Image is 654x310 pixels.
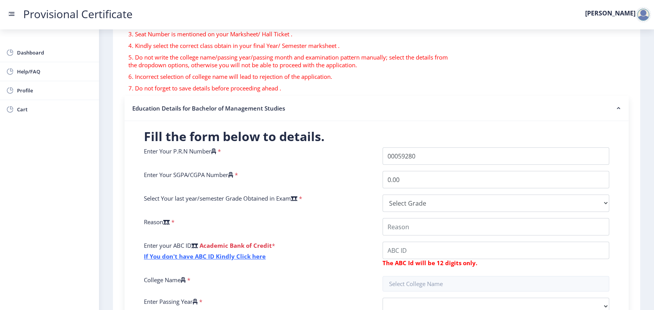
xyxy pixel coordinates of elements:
label: Enter Passing Year [144,298,198,305]
input: P.R.N Number [382,147,610,165]
label: Enter Your SGPA/CGPA Number [144,171,233,179]
label: Enter your ABC ID [144,242,198,249]
nb-accordion-item-header: Education Details for Bachelor of Management Studies [125,96,628,121]
label: Reason [144,218,170,226]
b: Academic Bank of Credit [200,242,272,249]
a: If You don't have ABC ID Kindly Click here [144,252,266,260]
span: Help/FAQ [17,67,93,76]
p: 7. Do not forget to save details before proceeding ahead . [128,84,453,92]
h2: Fill the form below to details. [144,129,609,144]
input: ABC ID [382,242,610,259]
span: Cart [17,105,93,114]
input: Grade Point [382,171,610,188]
input: Select College Name [382,276,610,291]
label: College Name [144,276,186,284]
span: Profile [17,86,93,95]
p: 5. Do not write the college name/passing year/passing month and examination pattern manually; sel... [128,53,453,69]
p: 6. Incorrect selection of college name will lead to rejection of the application. [128,73,453,80]
b: The ABC Id will be 12 digits only. [382,259,477,267]
input: Reason [382,218,610,235]
p: 4. Kindly select the correct class obtain in your final Year/ Semester marksheet . [128,42,453,49]
label: Select Your last year/semester Grade Obtained in Exam [144,194,297,202]
a: Provisional Certificate [15,10,140,18]
span: Dashboard [17,48,93,57]
label: Enter Your P.R.N Number [144,147,216,155]
label: [PERSON_NAME] [585,10,635,16]
p: 3. Seat Number is mentioned on your Marksheet/ Hall Ticket . [128,30,453,38]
